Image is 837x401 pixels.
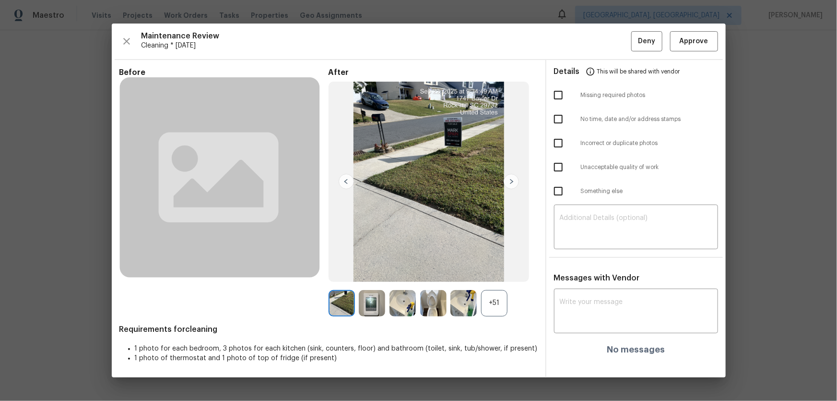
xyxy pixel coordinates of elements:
button: Approve [670,31,718,52]
div: No time, date and/or address stamps [546,107,726,131]
span: After [329,68,538,77]
button: Deny [631,31,662,52]
span: No time, date and/or address stamps [581,115,718,123]
h4: No messages [607,345,665,354]
div: Incorrect or duplicate photos [546,131,726,155]
img: right-chevron-button-url [504,174,519,189]
li: 1 photo of thermostat and 1 photo of top of fridge (if present) [135,353,538,363]
span: Something else [581,187,718,195]
span: Before [119,68,329,77]
span: Messages with Vendor [554,274,640,282]
span: Requirements for cleaning [119,325,538,334]
div: +51 [481,290,507,316]
span: Incorrect or duplicate photos [581,139,718,147]
span: Details [554,60,580,83]
li: 1 photo for each bedroom, 3 photos for each kitchen (sink, counters, floor) and bathroom (toilet,... [135,344,538,353]
span: Approve [680,36,708,48]
img: left-chevron-button-url [339,174,354,189]
div: Unacceptable quality of work [546,155,726,179]
span: Unacceptable quality of work [581,163,718,171]
span: This will be shared with vendor [597,60,680,83]
span: Cleaning * [DATE] [141,41,631,50]
span: Deny [638,36,655,48]
span: Maintenance Review [141,31,631,41]
div: Missing required photos [546,83,726,107]
div: Something else [546,179,726,203]
span: Missing required photos [581,91,718,99]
